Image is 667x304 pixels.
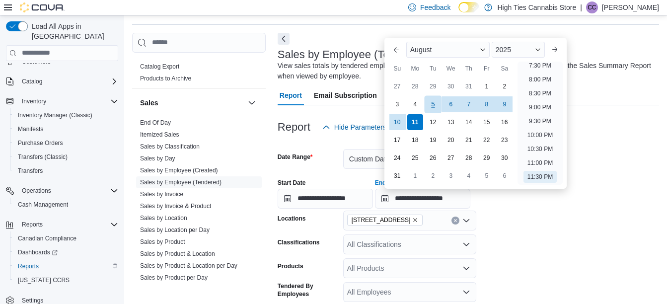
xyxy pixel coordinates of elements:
[10,273,122,287] button: [US_STATE] CCRS
[461,168,477,184] div: day-4
[140,98,244,108] button: Sales
[425,132,441,148] div: day-19
[479,78,495,94] div: day-1
[458,2,479,12] input: Dark Mode
[140,203,211,210] a: Sales by Invoice & Product
[462,240,470,248] button: Open list of options
[425,78,441,94] div: day-29
[10,245,122,259] a: Dashboards
[314,85,377,105] span: Email Subscription
[588,1,596,13] span: CC
[407,96,423,112] div: day-4
[140,143,200,151] span: Sales by Classification
[18,153,68,161] span: Transfers (Classic)
[140,238,185,246] span: Sales by Product
[375,189,470,209] input: Press the down key to enter a popover containing a calendar. Press the escape key to close the po...
[443,114,459,130] div: day-13
[425,168,441,184] div: day-2
[132,61,266,88] div: Products
[278,189,373,209] input: Press the down key to open a popover containing a calendar.
[523,171,557,183] li: 11:30 PM
[278,61,654,81] div: View sales totals by tendered employee for a specified date range. This report is equivalent to t...
[10,259,122,273] button: Reports
[14,274,118,286] span: Washington CCRS
[246,97,258,109] button: Sales
[10,136,122,150] button: Purchase Orders
[14,137,67,149] a: Purchase Orders
[18,95,118,107] span: Inventory
[140,166,218,174] span: Sales by Employee (Created)
[10,231,122,245] button: Canadian Compliance
[462,288,470,296] button: Open list of options
[140,215,187,222] a: Sales by Location
[443,61,459,76] div: We
[140,274,208,282] span: Sales by Product per Day
[10,150,122,164] button: Transfers (Classic)
[424,95,442,113] div: day-5
[497,78,513,94] div: day-2
[140,227,210,233] a: Sales by Location per Day
[389,114,405,130] div: day-10
[140,262,237,270] span: Sales by Product & Location per Day
[140,167,218,174] a: Sales by Employee (Created)
[523,157,557,169] li: 11:00 PM
[278,238,320,246] label: Classifications
[278,215,306,223] label: Locations
[140,119,171,126] a: End Of Day
[10,198,122,212] button: Cash Management
[10,164,122,178] button: Transfers
[2,184,122,198] button: Operations
[278,121,310,133] h3: Report
[18,95,50,107] button: Inventory
[14,232,80,244] a: Canadian Compliance
[22,77,42,85] span: Catalog
[2,218,122,231] button: Reports
[479,114,495,130] div: day-15
[462,217,470,225] button: Open list of options
[407,168,423,184] div: day-1
[14,260,118,272] span: Reports
[375,179,401,187] label: End Date
[14,109,96,121] a: Inventory Manager (Classic)
[14,151,72,163] a: Transfers (Classic)
[14,165,47,177] a: Transfers
[602,1,659,13] p: [PERSON_NAME]
[586,1,598,13] div: Cole Christie
[140,63,179,71] span: Catalog Export
[22,187,51,195] span: Operations
[407,150,423,166] div: day-25
[18,76,46,87] button: Catalog
[547,42,563,58] button: Next month
[278,49,427,61] h3: Sales by Employee (Tendered)
[425,114,441,130] div: day-12
[246,41,258,53] button: Products
[140,75,191,82] span: Products to Archive
[497,114,513,130] div: day-16
[18,185,55,197] button: Operations
[18,219,47,230] button: Reports
[347,215,423,226] span: 484 Rideau Street
[389,96,405,112] div: day-3
[280,85,302,105] span: Report
[2,75,122,88] button: Catalog
[443,168,459,184] div: day-3
[140,131,179,139] span: Itemized Sales
[14,274,74,286] a: [US_STATE] CCRS
[420,2,450,12] span: Feedback
[407,61,423,76] div: Mo
[14,123,47,135] a: Manifests
[525,101,555,113] li: 9:00 PM
[425,61,441,76] div: Tu
[389,78,405,94] div: day-27
[496,46,511,54] span: 2025
[140,190,183,198] span: Sales by Invoice
[458,12,459,13] span: Dark Mode
[140,238,185,245] a: Sales by Product
[14,151,118,163] span: Transfers (Classic)
[492,42,545,58] div: Button. Open the year selector. 2025 is currently selected.
[443,78,459,94] div: day-30
[22,221,43,228] span: Reports
[497,168,513,184] div: day-6
[14,246,118,258] span: Dashboards
[462,264,470,272] button: Open list of options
